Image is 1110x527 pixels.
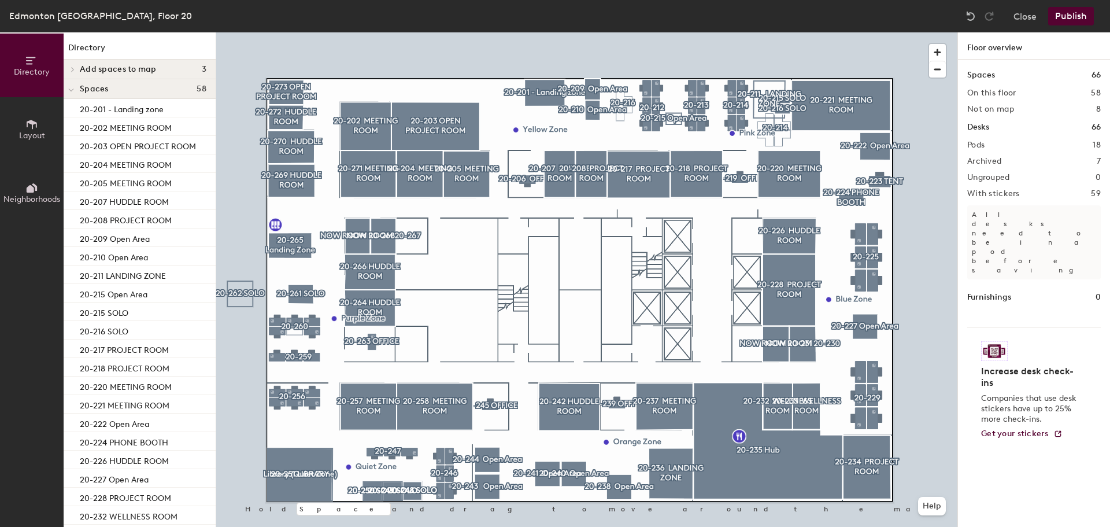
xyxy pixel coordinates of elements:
[967,89,1016,98] h2: On this floor
[80,212,172,226] p: 20-208 PROJECT ROOM
[80,508,177,522] p: 20-232 WELLNESS ROOM
[1093,141,1101,150] h2: 18
[965,10,976,22] img: Undo
[967,189,1020,198] h2: With stickers
[967,173,1010,182] h2: Ungrouped
[981,341,1008,361] img: Sticker logo
[64,42,216,60] h1: Directory
[1097,157,1101,166] h2: 7
[983,10,995,22] img: Redo
[80,397,169,411] p: 20-221 MEETING ROOM
[9,9,192,23] div: Edmonton [GEOGRAPHIC_DATA], Floor 20
[1013,7,1037,25] button: Close
[80,286,147,300] p: 20-215 Open Area
[1048,7,1094,25] button: Publish
[80,65,157,74] span: Add spaces to map
[1096,291,1101,304] h1: 0
[967,291,1011,304] h1: Furnishings
[80,268,166,281] p: 20-211 LANDING ZONE
[80,194,169,207] p: 20-207 HUDDLE ROOM
[80,471,149,485] p: 20-227 Open Area
[80,84,109,94] span: Spaces
[1096,173,1101,182] h2: 0
[14,67,50,77] span: Directory
[80,175,172,189] p: 20-205 MEETING ROOM
[3,194,60,204] span: Neighborhoods
[80,120,172,133] p: 20-202 MEETING ROOM
[967,141,985,150] h2: Pods
[967,105,1014,114] h2: Not on map
[80,231,150,244] p: 20-209 Open Area
[19,131,45,141] span: Layout
[1091,89,1101,98] h2: 58
[958,32,1110,60] h1: Floor overview
[1096,105,1101,114] h2: 8
[967,205,1101,279] p: All desks need to be in a pod before saving
[80,249,148,263] p: 20-210 Open Area
[80,360,169,374] p: 20-218 PROJECT ROOM
[80,416,149,429] p: 20-222 Open Area
[80,453,169,466] p: 20-226 HUDDLE ROOM
[80,434,168,448] p: 20-224 PHONE BOOTH
[981,393,1080,425] p: Companies that use desk stickers have up to 25% more check-ins.
[202,65,206,74] span: 3
[1091,189,1101,198] h2: 59
[80,138,196,152] p: 20-203 OPEN PROJECT ROOM
[981,429,1049,438] span: Get your stickers
[197,84,206,94] span: 58
[1091,69,1101,82] h1: 66
[967,121,989,134] h1: Desks
[967,69,995,82] h1: Spaces
[80,305,128,318] p: 20-215 SOLO
[981,429,1063,439] a: Get your stickers
[1091,121,1101,134] h1: 66
[80,101,164,115] p: 20-201 - Landing zone
[981,366,1080,389] h4: Increase desk check-ins
[918,497,946,515] button: Help
[80,490,171,503] p: 20-228 PROJECT ROOM
[967,157,1001,166] h2: Archived
[80,379,172,392] p: 20-220 MEETING ROOM
[80,323,128,337] p: 20-216 SOLO
[80,157,172,170] p: 20-204 MEETING ROOM
[80,342,169,355] p: 20-217 PROJECT ROOM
